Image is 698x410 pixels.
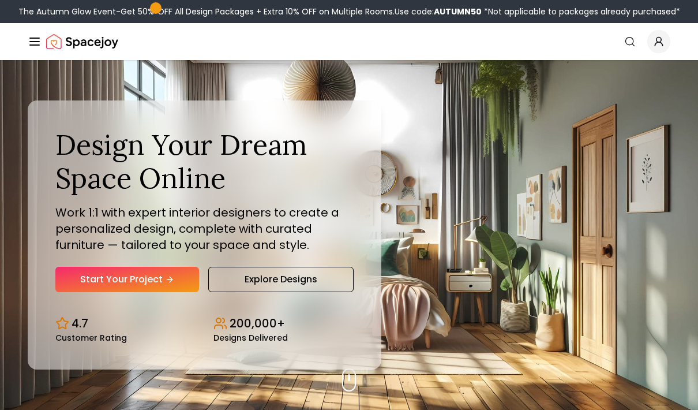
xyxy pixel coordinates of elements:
nav: Global [28,23,670,60]
span: *Not applicable to packages already purchased* [482,6,680,17]
small: Designs Delivered [213,334,288,342]
small: Customer Rating [55,334,127,342]
img: Spacejoy Logo [46,30,118,53]
a: Start Your Project [55,267,199,292]
div: Design stats [55,306,354,342]
p: 4.7 [72,315,88,331]
b: AUTUMN50 [434,6,482,17]
p: Work 1:1 with expert interior designers to create a personalized design, complete with curated fu... [55,204,354,253]
a: Explore Designs [208,267,353,292]
p: 200,000+ [230,315,285,331]
span: Use code: [395,6,482,17]
a: Spacejoy [46,30,118,53]
h1: Design Your Dream Space Online [55,128,354,195]
div: The Autumn Glow Event-Get 50% OFF All Design Packages + Extra 10% OFF on Multiple Rooms. [18,6,680,17]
